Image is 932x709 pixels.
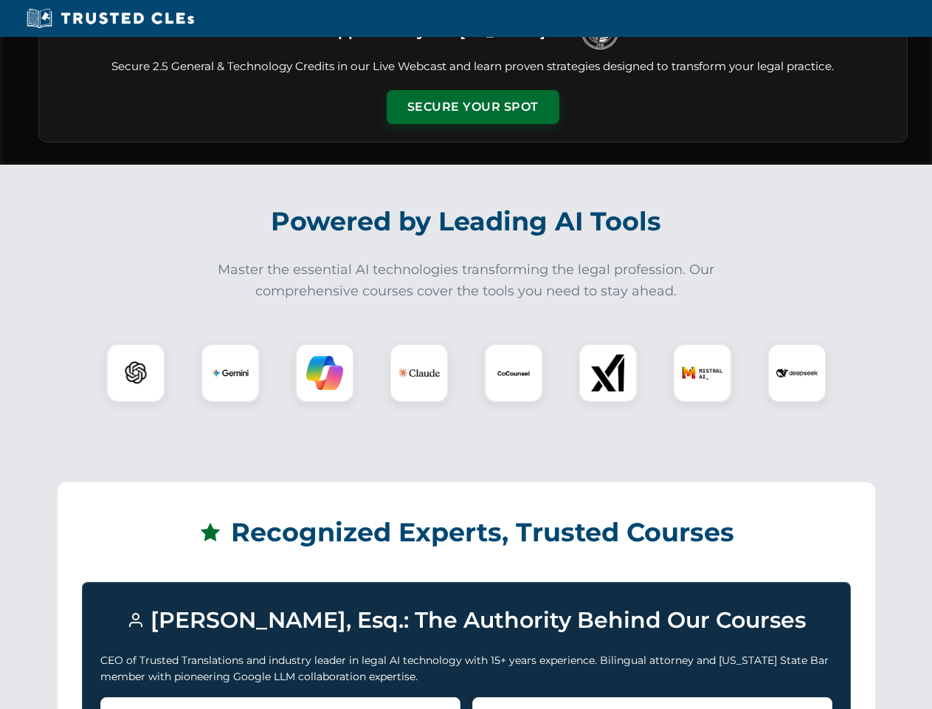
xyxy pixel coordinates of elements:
[484,343,543,403] div: CoCounsel
[579,343,638,403] div: xAI
[22,7,199,30] img: Trusted CLEs
[100,652,832,685] p: CEO of Trusted Translations and industry leader in legal AI technology with 15+ years experience....
[106,343,165,403] div: ChatGPT
[114,352,157,394] img: ChatGPT Logo
[673,343,732,403] div: Mistral AI
[212,354,249,391] img: Gemini Logo
[495,354,532,391] img: CoCounsel Logo
[58,196,875,247] h2: Powered by Leading AI Tools
[776,352,818,394] img: DeepSeek Logo
[387,90,559,124] button: Secure Your Spot
[295,343,354,403] div: Copilot
[390,343,449,403] div: Claude
[201,343,260,403] div: Gemini
[590,354,626,391] img: xAI Logo
[82,507,851,558] h2: Recognized Experts, Trusted Courses
[398,352,440,394] img: Claude Logo
[767,343,826,403] div: DeepSeek
[306,354,343,391] img: Copilot Logo
[57,58,889,75] p: Secure 2.5 General & Technology Credits in our Live Webcast and learn proven strategies designed ...
[682,352,723,394] img: Mistral AI Logo
[100,600,832,640] h3: [PERSON_NAME], Esq.: The Authority Behind Our Courses
[208,259,725,302] p: Master the essential AI technologies transforming the legal profession. Our comprehensive courses...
